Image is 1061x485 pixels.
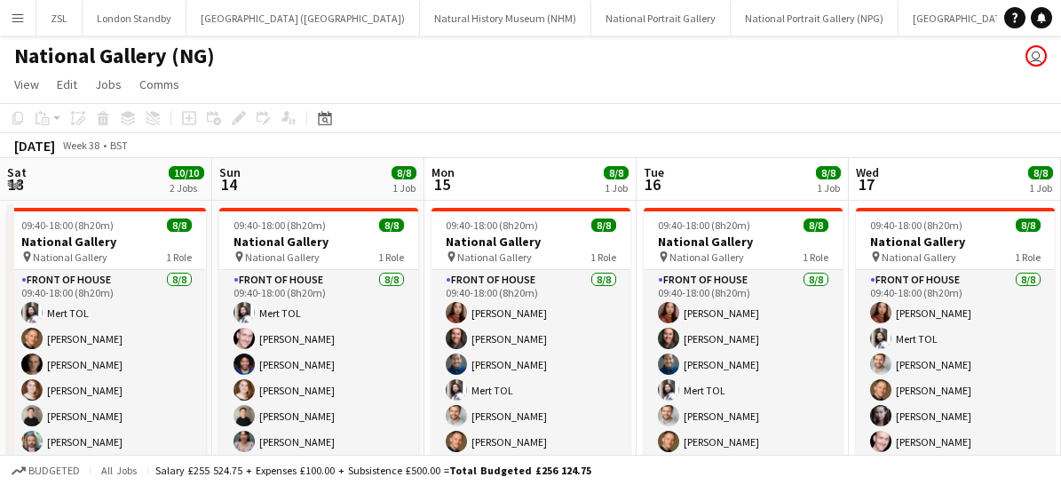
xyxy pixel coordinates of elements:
span: 09:40-18:00 (8h20m) [234,219,326,232]
span: Mon [432,164,455,180]
button: National Portrait Gallery (NPG) [731,1,899,36]
span: National Gallery [457,250,532,264]
span: 8/8 [591,219,616,232]
span: 8/8 [604,166,629,179]
button: National Portrait Gallery [591,1,731,36]
h3: National Gallery [432,234,630,250]
app-job-card: 09:40-18:00 (8h20m)8/8National Gallery National Gallery1 RoleFront of House8/809:40-18:00 (8h20m)... [432,208,630,471]
h3: National Gallery [7,234,206,250]
span: 1 Role [590,250,616,264]
button: [GEOGRAPHIC_DATA] (HES) [899,1,1052,36]
span: 16 [641,174,664,195]
span: National Gallery [33,250,107,264]
span: 14 [217,174,241,195]
div: 1 Job [817,181,840,195]
h3: National Gallery [219,234,418,250]
span: 8/8 [379,219,404,232]
span: 8/8 [1028,166,1053,179]
button: [GEOGRAPHIC_DATA] ([GEOGRAPHIC_DATA]) [186,1,420,36]
span: Wed [856,164,879,180]
button: Natural History Museum (NHM) [420,1,591,36]
h3: National Gallery [644,234,843,250]
span: Sat [7,164,27,180]
span: National Gallery [245,250,320,264]
h3: National Gallery [856,234,1055,250]
span: View [14,76,39,92]
a: Comms [132,73,186,96]
app-job-card: 09:40-18:00 (8h20m)8/8National Gallery National Gallery1 RoleFront of House8/809:40-18:00 (8h20m)... [856,208,1055,471]
span: Tue [644,164,664,180]
span: Total Budgeted £256 124.75 [449,464,591,477]
div: 1 Job [1029,181,1052,195]
app-job-card: 09:40-18:00 (8h20m)8/8National Gallery National Gallery1 RoleFront of House8/809:40-18:00 (8h20m)... [219,208,418,471]
div: Salary £255 524.75 + Expenses £100.00 + Subsistence £500.00 = [155,464,591,477]
a: Jobs [88,73,129,96]
div: BST [110,139,128,152]
span: 1 Role [166,250,192,264]
span: 10/10 [169,166,204,179]
a: Edit [50,73,84,96]
span: 8/8 [167,219,192,232]
span: Edit [57,76,77,92]
span: 8/8 [804,219,828,232]
span: Budgeted [28,465,80,477]
span: All jobs [98,464,140,477]
span: 8/8 [392,166,416,179]
span: Jobs [95,76,122,92]
span: 17 [853,174,879,195]
span: 09:40-18:00 (8h20m) [21,219,114,232]
div: 1 Job [605,181,628,195]
div: 2 Jobs [170,181,203,195]
span: 09:40-18:00 (8h20m) [446,219,538,232]
span: 1 Role [1015,250,1041,264]
span: 15 [429,174,455,195]
app-job-card: 09:40-18:00 (8h20m)8/8National Gallery National Gallery1 RoleFront of House8/809:40-18:00 (8h20m)... [7,208,206,471]
span: Comms [139,76,179,92]
span: 8/8 [816,166,841,179]
span: National Gallery [882,250,956,264]
div: [DATE] [14,137,55,155]
span: National Gallery [669,250,744,264]
span: 09:40-18:00 (8h20m) [658,219,750,232]
div: 1 Job [392,181,416,195]
span: Sun [219,164,241,180]
h1: National Gallery (NG) [14,43,215,69]
button: London Standby [83,1,186,36]
span: 09:40-18:00 (8h20m) [870,219,962,232]
button: ZSL [36,1,83,36]
a: View [7,73,46,96]
button: Budgeted [9,461,83,481]
span: 1 Role [803,250,828,264]
span: Week 38 [59,139,103,152]
app-user-avatar: Claudia Lewis [1025,45,1047,67]
span: 13 [4,174,27,195]
app-job-card: 09:40-18:00 (8h20m)8/8National Gallery National Gallery1 RoleFront of House8/809:40-18:00 (8h20m)... [644,208,843,471]
span: 1 Role [378,250,404,264]
span: 8/8 [1016,219,1041,232]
